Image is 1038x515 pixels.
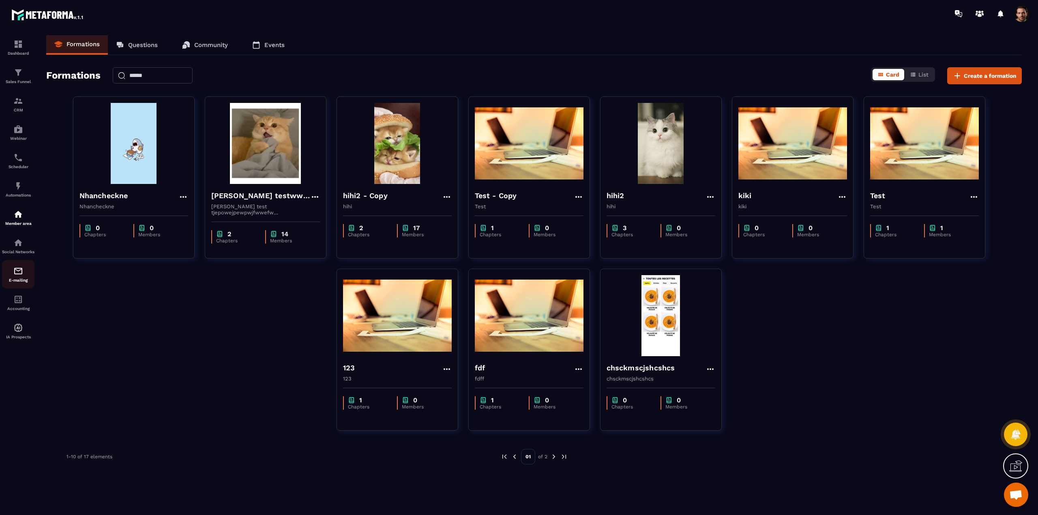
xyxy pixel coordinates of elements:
[96,224,100,232] p: 0
[413,396,417,404] p: 0
[1004,483,1028,507] a: Mở cuộc trò chuyện
[281,230,288,238] p: 14
[480,224,487,232] img: chapter
[600,96,732,269] a: formation-backgroundhihi2hihichapter3Chapterschapter0Members
[534,404,575,410] p: Members
[743,232,785,237] p: Chapters
[2,165,34,169] p: Scheduler
[402,224,409,232] img: chapter
[875,232,916,237] p: Chapters
[244,35,293,55] a: Events
[738,190,752,201] h4: kiki
[600,269,732,441] a: formation-backgroundchsckmscjshcshcschsckmscjshcshcschapter0Chapterschapter0Members
[534,396,541,404] img: chapter
[2,62,34,90] a: formationformationSales Funnel
[13,39,23,49] img: formation
[13,181,23,191] img: automations
[194,41,228,49] p: Community
[108,35,166,55] a: Questions
[873,69,904,80] button: Card
[550,453,558,460] img: next
[2,118,34,147] a: automationsautomationsWebinar
[2,221,34,226] p: Member area
[665,404,707,410] p: Members
[607,103,715,184] img: formation-background
[607,362,675,374] h4: chsckmscjshcshcs
[480,404,521,410] p: Chapters
[665,224,673,232] img: chapter
[211,203,320,216] p: [PERSON_NAME] test tjepowejpewpwjfwwefw eefffefweưefewfwefewfewfwefwf
[468,96,600,269] a: formation-backgroundTest - CopyTestchapter1Chapterschapter0Members
[534,232,575,237] p: Members
[211,190,310,201] h4: [PERSON_NAME] testwwww
[348,404,389,410] p: Chapters
[468,269,600,441] a: formation-backgroundfdffdffchapter1Chapterschapter0Members
[359,224,363,232] p: 2
[501,453,508,460] img: prev
[343,203,452,209] p: hihi
[545,396,549,404] p: 0
[2,306,34,311] p: Accounting
[343,275,452,356] img: formation-background
[216,238,257,244] p: Chapters
[343,103,452,184] img: formation-background
[2,260,34,288] a: emailemailE-mailing
[227,230,231,238] p: 2
[2,288,34,317] a: accountantaccountantAccounting
[886,224,889,232] p: 1
[205,96,337,269] a: formation-background[PERSON_NAME] testwwww[PERSON_NAME] test tjepowejpewpwjfwwefw eefffefweưefewf...
[270,238,312,244] p: Members
[2,250,34,254] p: Social Networks
[611,232,653,237] p: Chapters
[918,71,929,78] span: List
[73,96,205,269] a: formation-backgroundNhancheckneNhanchecknechapter0Chapterschapter0Members
[611,224,619,232] img: chapter
[665,232,707,237] p: Members
[870,203,979,209] p: Test
[560,453,568,460] img: next
[211,103,320,184] img: formation-background
[13,68,23,77] img: formation
[491,396,494,404] p: 1
[480,232,521,237] p: Chapters
[607,203,715,209] p: hihi
[337,269,468,441] a: formation-background123123chapter1Chapterschapter0Members
[964,72,1017,80] span: Create a formation
[13,209,23,219] img: automations
[797,224,804,232] img: chapter
[475,203,583,209] p: Test
[2,79,34,84] p: Sales Funnel
[870,103,979,184] img: formation-background
[534,224,541,232] img: chapter
[79,190,128,201] h4: Nhancheckne
[13,295,23,304] img: accountant
[623,224,626,232] p: 3
[475,362,485,374] h4: fdf
[607,376,715,382] p: chsckmscjshcshcs
[940,224,943,232] p: 1
[623,396,627,404] p: 0
[2,33,34,62] a: formationformationDashboard
[521,449,535,464] p: 01
[2,203,34,232] a: automationsautomationsMember area
[13,323,23,333] img: automations
[875,224,882,232] img: chapter
[2,136,34,141] p: Webinar
[138,224,146,232] img: chapter
[929,224,936,232] img: chapter
[348,396,355,404] img: chapter
[2,335,34,339] p: IA Prospects
[732,96,864,269] a: formation-backgroundkikikikichapter0Chapterschapter0Members
[665,396,673,404] img: chapter
[138,232,180,237] p: Members
[738,203,847,209] p: kiki
[402,232,444,237] p: Members
[2,193,34,197] p: Automations
[2,90,34,118] a: formationformationCRM
[343,376,452,382] p: 123
[84,224,92,232] img: chapter
[46,35,108,55] a: Formations
[270,230,277,238] img: chapter
[2,232,34,260] a: social-networksocial-networkSocial Networks
[511,453,518,460] img: prev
